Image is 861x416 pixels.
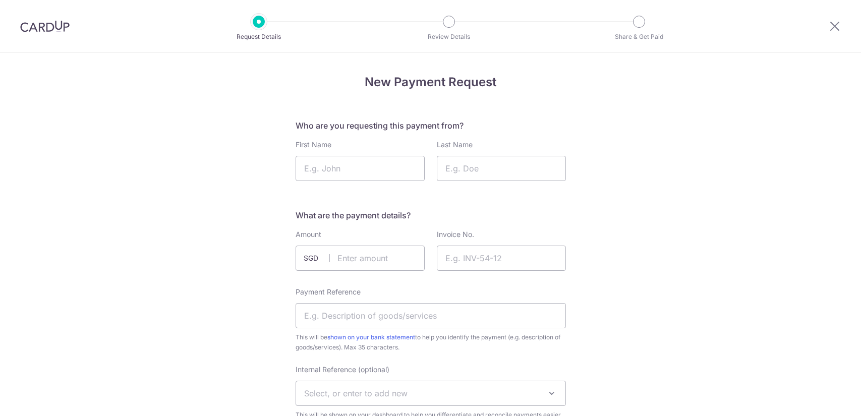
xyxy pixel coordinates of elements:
[296,365,389,375] label: Internal Reference (optional)
[796,386,851,411] iframe: Opens a widget where you can find more information
[296,209,566,221] h5: What are the payment details?
[437,246,566,271] input: E.g. INV-54-12
[296,120,566,132] h5: Who are you requesting this payment from?
[20,20,70,32] img: CardUp
[437,229,474,240] label: Invoice No.
[304,253,330,263] span: SGD
[304,388,408,398] span: Select, or enter to add new
[296,140,331,150] label: First Name
[327,333,415,341] a: shown on your bank statement
[602,32,676,42] p: Share & Get Paid
[296,246,425,271] input: Enter amount
[296,156,425,181] input: E.g. John
[437,156,566,181] input: E.g. Doe
[296,73,566,91] h4: New Payment Request
[437,140,473,150] label: Last Name
[412,32,486,42] p: Review Details
[296,287,361,297] label: Payment Reference
[296,229,321,240] label: Amount
[296,332,566,352] span: This will be to help you identify the payment (e.g. description of goods/services). Max 35 charac...
[221,32,296,42] p: Request Details
[296,303,566,328] input: E.g. Description of goods/services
